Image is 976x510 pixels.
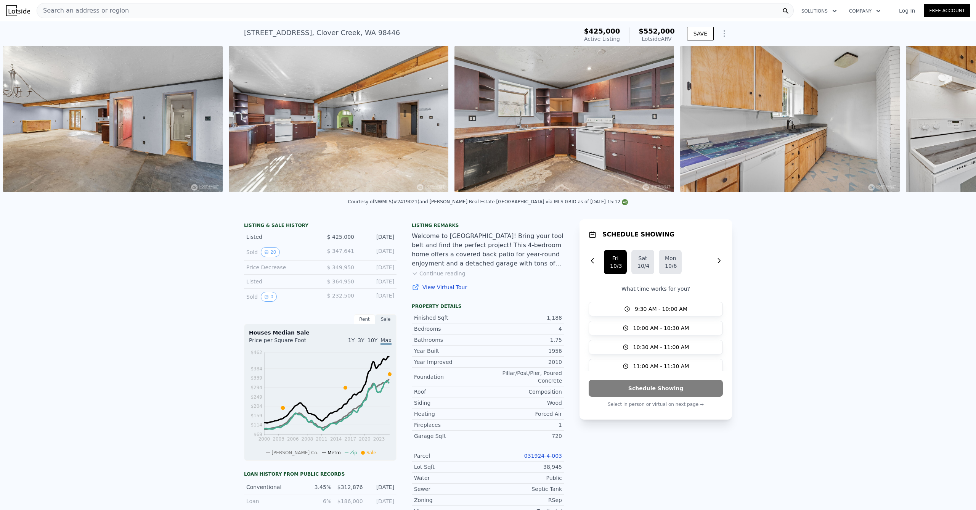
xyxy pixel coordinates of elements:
[348,199,628,204] div: Courtesy of NWMLS (#2419021) and [PERSON_NAME] Real Estate [GEOGRAPHIC_DATA] via MLS GRID as of [...
[589,321,723,335] button: 10:00 AM - 10:30 AM
[246,264,314,271] div: Price Decrease
[639,35,675,43] div: Lotside ARV
[414,410,488,418] div: Heating
[246,278,314,285] div: Listed
[414,358,488,366] div: Year Improved
[680,46,900,192] img: Sale: 169784835 Parcel: 100475183
[488,358,562,366] div: 2010
[414,388,488,396] div: Roof
[246,247,314,257] div: Sold
[271,450,318,455] span: [PERSON_NAME] Co.
[261,247,279,257] button: View historical data
[250,413,262,418] tspan: $159
[246,233,314,241] div: Listed
[229,46,448,192] img: Sale: 169784835 Parcel: 100475183
[637,262,648,270] div: 10/4
[610,254,621,262] div: Fri
[375,314,396,324] div: Sale
[414,421,488,429] div: Fireplaces
[244,471,396,477] div: Loan history from public records
[327,450,340,455] span: Metro
[414,347,488,355] div: Year Built
[488,432,562,440] div: 720
[665,254,676,262] div: Mon
[412,232,564,268] div: Welcome to [GEOGRAPHIC_DATA]! Bring your tool belt and find the perfect project! This 4-bedroom h...
[360,264,394,271] div: [DATE]
[250,350,262,355] tspan: $462
[246,292,314,302] div: Sold
[360,247,394,257] div: [DATE]
[589,400,723,409] p: Select in person or virtual on next page →
[412,283,564,291] a: View Virtual Tour
[330,436,342,442] tspan: 2014
[488,485,562,493] div: Septic Tank
[246,483,300,491] div: Conventional
[358,337,364,343] span: 3Y
[924,4,970,17] a: Free Account
[604,250,627,274] button: Fri10/3
[360,292,394,302] div: [DATE]
[249,336,320,349] div: Price per Square Foot
[589,380,723,397] button: Schedule Showing
[249,329,392,336] div: Houses Median Sale
[488,369,562,385] div: Pillar/Post/Pier, Poured Concrete
[414,373,488,381] div: Foundation
[659,250,682,274] button: Mon10/6
[665,262,676,270] div: 10/6
[244,27,400,38] div: [STREET_ADDRESS] , Clover Creek , WA 98446
[327,234,354,240] span: $ 425,000
[414,474,488,482] div: Water
[3,46,223,192] img: Sale: 169784835 Parcel: 100475183
[622,199,628,205] img: NWMLS Logo
[414,432,488,440] div: Garage Sqft
[368,337,377,343] span: 10Y
[584,27,620,35] span: $425,000
[414,485,488,493] div: Sewer
[250,366,262,372] tspan: $384
[287,436,299,442] tspan: 2006
[414,325,488,333] div: Bedrooms
[584,36,620,42] span: Active Listing
[488,474,562,482] div: Public
[244,222,396,230] div: LISTING & SALE HISTORY
[6,5,30,16] img: Lotside
[273,436,284,442] tspan: 2003
[488,421,562,429] div: 1
[373,436,385,442] tspan: 2023
[254,432,262,437] tspan: $69
[368,483,394,491] div: [DATE]
[890,7,924,14] a: Log In
[366,450,376,455] span: Sale
[589,302,723,316] button: 9:30 AM - 10:00 AM
[359,436,371,442] tspan: 2020
[37,6,129,15] span: Search an address or region
[250,375,262,381] tspan: $339
[350,450,357,455] span: Zip
[354,314,375,324] div: Rent
[488,399,562,407] div: Wood
[250,404,262,409] tspan: $204
[635,305,687,313] span: 9:30 AM - 10:00 AM
[327,293,354,299] span: $ 232,500
[336,497,363,505] div: $186,000
[261,292,277,302] button: View historical data
[336,483,363,491] div: $312,876
[316,436,327,442] tspan: 2011
[360,233,394,241] div: [DATE]
[633,362,689,370] span: 11:00 AM - 11:30 AM
[589,359,723,373] button: 11:00 AM - 11:30 AM
[414,452,488,460] div: Parcel
[414,463,488,471] div: Lot Sqft
[412,222,564,228] div: Listing remarks
[250,422,262,428] tspan: $114
[414,399,488,407] div: Siding
[488,388,562,396] div: Composition
[414,496,488,504] div: Zoning
[843,4,887,18] button: Company
[589,340,723,354] button: 10:30 AM - 11:00 AM
[454,46,674,192] img: Sale: 169784835 Parcel: 100475183
[250,394,262,400] tspan: $249
[327,264,354,270] span: $ 349,950
[327,248,354,254] span: $ 347,641
[414,336,488,344] div: Bathrooms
